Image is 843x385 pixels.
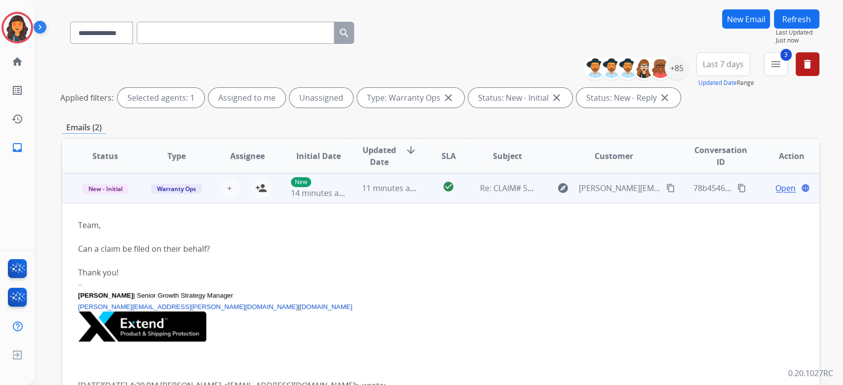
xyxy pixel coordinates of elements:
[788,367,833,379] p: 0.20.1027RC
[11,142,23,154] mat-icon: inbox
[442,92,454,104] mat-icon: close
[764,52,788,76] button: 3
[300,303,353,310] span: [DOMAIN_NAME]
[666,184,675,192] mat-icon: content_copy
[62,121,106,134] p: Emails (2)
[557,182,569,194] mat-icon: explore
[11,113,23,125] mat-icon: history
[296,150,340,162] span: Initial Date
[698,78,754,87] span: Range
[167,150,186,162] span: Type
[780,49,792,61] span: 3
[665,56,688,80] div: +85
[11,56,23,68] mat-icon: home
[776,37,819,44] span: Just now
[801,184,810,192] mat-icon: language
[493,150,522,162] span: Subject
[576,88,681,108] div: Status: New - Reply
[230,150,265,162] span: Assignee
[405,144,417,156] mat-icon: arrow_downward
[551,92,562,104] mat-icon: close
[118,88,204,108] div: Selected agents: 1
[362,144,397,168] span: Updated Date
[298,303,299,310] span: |
[722,9,770,29] button: New Email
[693,144,748,168] span: Conversation ID
[300,301,353,311] a: [DOMAIN_NAME]
[357,88,464,108] div: Type: Warranty Ops
[92,150,118,162] span: Status
[78,243,661,255] div: Can a claim be filed on their behalf?
[579,182,661,194] span: [PERSON_NAME][EMAIL_ADDRESS][PERSON_NAME][DOMAIN_NAME]
[595,150,633,162] span: Customer
[78,292,133,299] span: [PERSON_NAME]
[698,79,737,87] button: Updated Date
[78,303,298,310] a: [PERSON_NAME][EMAIL_ADDRESS][PERSON_NAME][DOMAIN_NAME]
[78,219,661,231] div: Team,
[255,182,267,194] mat-icon: person_add
[776,29,819,37] span: Last Updated:
[151,184,202,194] span: Warranty Ops
[770,58,782,70] mat-icon: menu
[133,292,233,299] span: | Senior Growth Strategy Manager
[441,150,455,162] span: SLA
[480,183,749,193] span: Re: CLAIM# 58c3f90e-5ccb-44cb-9a34-c48a9c ad3b18], ORDER# 18632333
[693,183,842,193] span: 78b4546e-63b0-4657-9ffb-2975e3158fdb
[703,62,744,66] span: Last 7 days
[3,14,31,41] img: avatar
[748,139,819,173] th: Action
[442,181,454,192] mat-icon: check_circle
[82,184,128,194] span: New - Initial
[468,88,572,108] div: Status: New - Initial
[227,182,232,194] span: +
[11,84,23,96] mat-icon: list_alt
[78,311,206,342] img: u6zlNwbuop0pq_fxyEDciic9WMSqd9u-JZ09FUqUNCvlI0u7OwG2XFtRbK0QROzuZEpsTLLbCtQ0P1Dz53jTp0gAXDc_gf2kI...
[802,58,813,70] mat-icon: delete
[737,184,746,192] mat-icon: content_copy
[338,27,350,39] mat-icon: search
[696,52,750,76] button: Last 7 days
[220,178,240,198] button: +
[291,188,348,198] span: 14 minutes ago
[78,281,82,288] span: --
[774,9,819,29] button: Refresh
[208,88,285,108] div: Assigned to me
[659,92,671,104] mat-icon: close
[362,183,419,193] span: 11 minutes ago
[60,92,114,104] p: Applied filters:
[775,182,796,194] span: Open
[289,88,353,108] div: Unassigned
[291,177,311,187] p: New
[78,267,661,278] div: Thank you!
